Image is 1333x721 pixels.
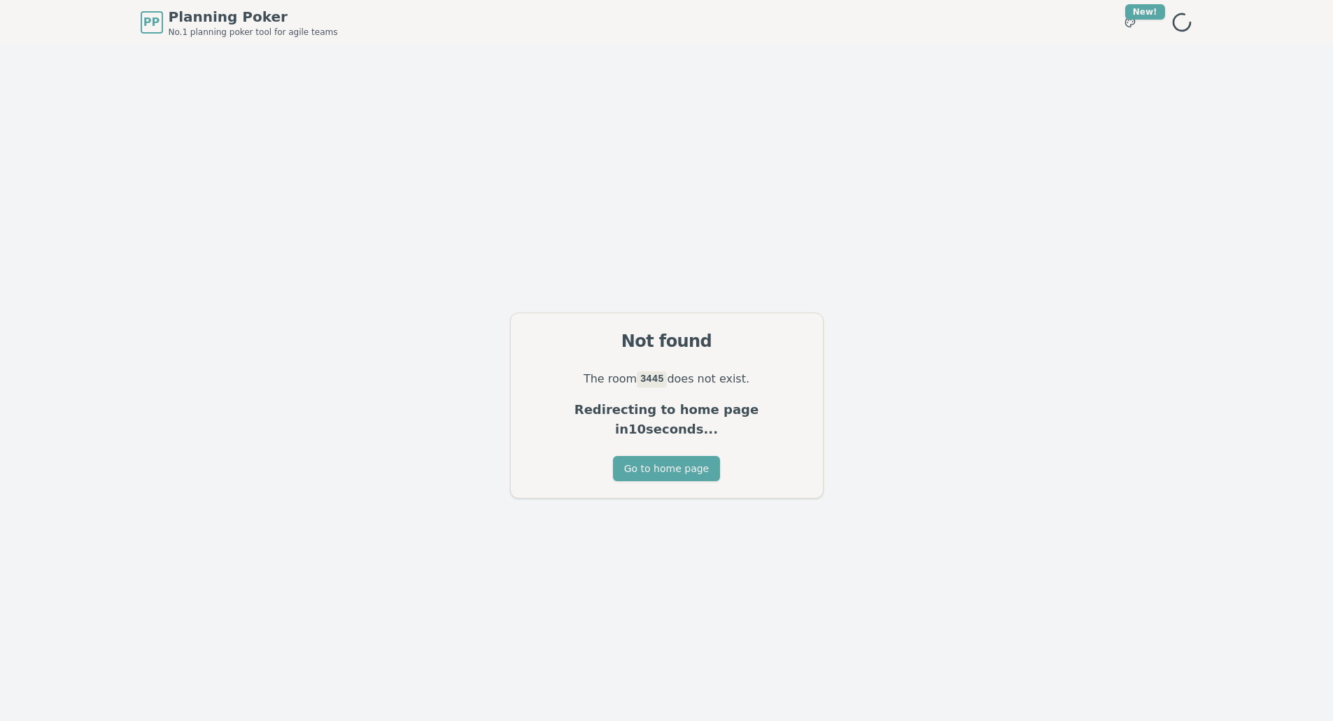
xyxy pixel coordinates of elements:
p: Redirecting to home page in 10 seconds... [528,400,806,439]
div: Not found [528,330,806,352]
span: Planning Poker [169,7,338,27]
a: PPPlanning PokerNo.1 planning poker tool for agile teams [141,7,338,38]
span: No.1 planning poker tool for agile teams [169,27,338,38]
span: PP [143,14,160,31]
code: 3445 [637,371,667,387]
div: New! [1125,4,1165,20]
button: New! [1117,10,1143,35]
button: Go to home page [613,456,720,481]
p: The room does not exist. [528,369,806,389]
